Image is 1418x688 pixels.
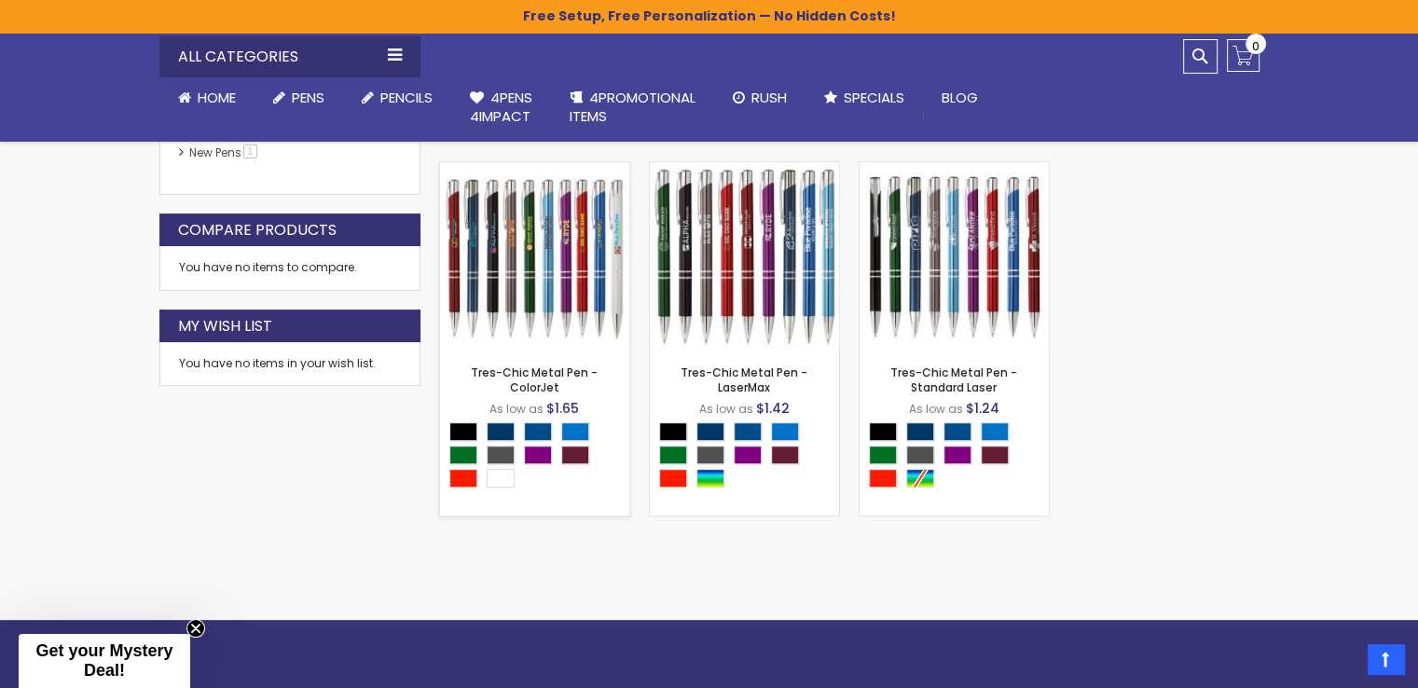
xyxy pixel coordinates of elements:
[650,161,839,177] a: Tres-Chic Metal Pen - LaserMax
[659,446,687,464] div: Green
[19,634,190,688] div: Get your Mystery Deal!Close teaser
[524,446,552,464] div: Purple
[942,88,978,107] span: Blog
[696,422,724,441] div: Navy Blue
[570,88,695,126] span: 4PROMOTIONAL ITEMS
[696,469,724,488] div: Assorted
[771,422,799,441] div: Blue Light
[659,422,839,492] div: Select A Color
[185,144,264,160] a: New Pens1
[159,36,420,77] div: All Categories
[449,422,629,492] div: Select A Color
[696,446,724,464] div: Gunmetal
[243,144,257,158] span: 1
[869,422,897,441] div: Black
[943,422,971,441] div: Ocean Blue
[487,422,515,441] div: Navy Blue
[981,422,1009,441] div: Blue Light
[869,469,897,488] div: Bright Red
[771,446,799,464] div: Dark Red
[524,422,552,441] div: Ocean Blue
[449,422,477,441] div: Black
[659,469,687,488] div: Bright Red
[923,77,997,118] a: Blog
[981,446,1009,464] div: Dark Red
[966,399,999,418] span: $1.24
[805,77,923,118] a: Specials
[714,77,805,118] a: Rush
[681,365,807,395] a: Tres-Chic Metal Pen - LaserMax
[471,365,598,395] a: Tres-Chic Metal Pen - ColorJet
[470,88,532,126] span: 4Pens 4impact
[159,77,255,118] a: Home
[35,641,172,680] span: Get your Mystery Deal!
[440,161,629,177] a: Tres-Chic Metal Pen - ColorJet
[551,77,714,138] a: 4PROMOTIONALITEMS
[1252,37,1260,55] span: 0
[380,88,433,107] span: Pencils
[890,365,1017,395] a: Tres-Chic Metal Pen - Standard Laser
[844,88,904,107] span: Specials
[561,446,589,464] div: Dark Red
[487,446,515,464] div: Gunmetal
[487,469,515,488] div: White
[869,446,897,464] div: Green
[943,446,971,464] div: Purple
[860,161,1049,177] a: Tres-Chic Metal Pen - Standard Laser
[734,422,762,441] div: Ocean Blue
[906,446,934,464] div: Gunmetal
[186,619,205,638] button: Close teaser
[909,401,963,417] span: As low as
[699,401,753,417] span: As low as
[869,422,1049,492] div: Select A Color
[650,162,839,351] img: Tres-Chic Metal Pen - LaserMax
[1227,39,1260,72] a: 0
[734,446,762,464] div: Purple
[255,77,343,118] a: Pens
[451,77,551,138] a: 4Pens4impact
[489,401,544,417] span: As low as
[343,77,451,118] a: Pencils
[440,162,629,351] img: Tres-Chic Metal Pen - ColorJet
[449,446,477,464] div: Green
[659,422,687,441] div: Black
[860,162,1049,351] img: Tres-Chic Metal Pen - Standard Laser
[546,399,579,418] span: $1.65
[1368,644,1404,674] a: Top
[159,246,420,290] div: You have no items to compare.
[179,356,401,371] div: You have no items in your wish list.
[751,88,787,107] span: Rush
[449,469,477,488] div: Bright Red
[756,399,790,418] span: $1.42
[178,220,337,241] strong: Compare Products
[906,422,934,441] div: Navy Blue
[178,316,272,337] strong: My Wish List
[292,88,324,107] span: Pens
[198,88,236,107] span: Home
[561,422,589,441] div: Blue Light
